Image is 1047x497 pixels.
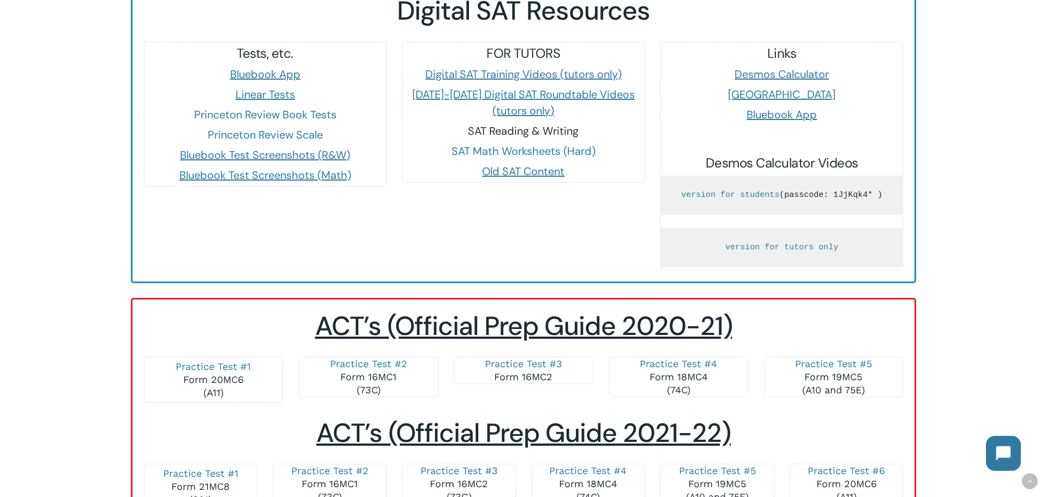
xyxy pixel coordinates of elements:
a: Practice Test #3 [485,358,562,369]
h5: Desmos Calculator Videos [661,154,902,172]
span: ACT’s (Official Prep Guide 2021-22) [316,416,731,450]
a: Bluebook Test Screenshots (Math) [179,168,351,182]
a: [DATE]-[DATE] Digital SAT Roundtable Videos (tutors only) [412,87,635,118]
h5: Links [661,45,902,62]
a: Practice Test #3 [420,465,498,476]
a: Practice Test #5 [679,465,756,476]
p: Form 16MC2 [465,357,582,384]
a: Practice Test #4 [640,358,717,369]
a: Practice Test #1 [163,468,238,479]
h5: Tests, etc. [145,45,386,62]
a: version for tutors only [725,243,838,252]
a: Bluebook App [230,67,300,81]
a: Practice Test #1 [176,361,251,372]
a: Desmos Calculator [735,67,829,81]
p: Form 19MC5 (A10 and 75E) [775,357,892,397]
h5: FOR TUTORS [402,45,644,62]
p: Form 18MC4 (74C) [620,357,737,397]
a: Practice Test #2 [291,465,369,476]
a: Digital SAT Training Videos (tutors only) [425,67,622,81]
a: Practice Test #4 [549,465,627,476]
a: Princeton Review Book Tests [194,107,336,122]
a: Old SAT Content [482,164,564,178]
p: Form 16MC1 (73C) [310,357,427,397]
a: SAT Math Worksheets (Hard) [452,144,595,158]
a: Practice Test #5 [795,358,872,369]
a: version for students [681,190,779,200]
a: Princeton Review Scale [208,128,323,142]
a: Practice Test #2 [330,358,407,369]
a: SAT Reading & Writing [468,124,579,138]
a: Linear Tests [236,87,295,101]
p: Form 20MC6 (A11) [155,360,272,399]
a: Bluebook App [747,107,817,122]
iframe: Chatbot [975,425,1032,482]
a: Bluebook Test Screenshots (R&W) [180,148,350,162]
pre: (passcode: 1JjKqk4* ) [661,176,902,215]
a: Practice Test #6 [808,465,885,476]
span: ACT’s (Official Prep Guide 2020-21) [315,309,732,343]
a: [GEOGRAPHIC_DATA] [728,87,835,101]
